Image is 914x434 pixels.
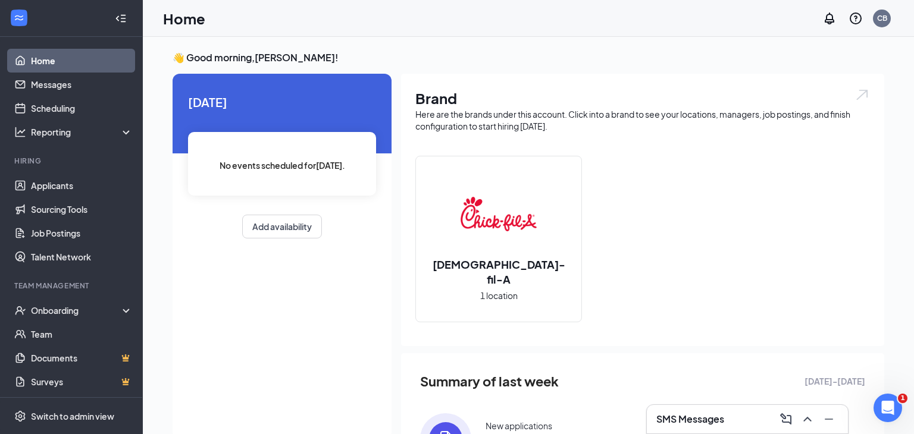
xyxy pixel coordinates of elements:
div: Here are the brands under this account. Click into a brand to see your locations, managers, job p... [415,108,870,132]
a: Team [31,322,133,346]
div: New applications [486,420,552,432]
button: Minimize [819,410,838,429]
span: 1 location [480,289,518,302]
a: Home [31,49,133,73]
iframe: Intercom live chat [874,394,902,422]
span: 1 [898,394,907,403]
div: Onboarding [31,304,123,316]
a: Sourcing Tools [31,197,133,221]
svg: WorkstreamLogo [13,12,25,24]
svg: Settings [14,410,26,422]
svg: ChevronUp [800,412,815,426]
span: Summary of last week [420,371,559,392]
h3: 👋 Good morning, [PERSON_NAME] ! [173,51,884,64]
h1: Home [163,8,205,29]
a: Scheduling [31,96,133,120]
img: open.6027fd2a22e1237b5b06.svg [854,88,870,102]
svg: Minimize [822,412,836,426]
span: [DATE] - [DATE] [805,375,865,388]
svg: UserCheck [14,304,26,316]
a: DocumentsCrown [31,346,133,370]
h3: SMS Messages [656,413,724,426]
svg: Collapse [115,12,127,24]
div: Reporting [31,126,133,138]
a: SurveysCrown [31,370,133,394]
svg: Analysis [14,126,26,138]
button: ChevronUp [798,410,817,429]
a: Applicants [31,174,133,197]
a: Talent Network [31,245,133,269]
a: Messages [31,73,133,96]
button: Add availability [242,215,322,238]
h2: [DEMOGRAPHIC_DATA]-fil-A [416,257,581,287]
span: No events scheduled for [DATE] . [220,159,345,172]
svg: Notifications [822,11,837,26]
svg: QuestionInfo [849,11,863,26]
a: Job Postings [31,221,133,245]
div: Team Management [14,281,130,291]
span: [DATE] [188,93,376,111]
button: ComposeMessage [777,410,796,429]
div: Switch to admin view [31,410,114,422]
div: Hiring [14,156,130,166]
div: CB [877,13,887,23]
img: Chick-fil-A [461,176,537,252]
h1: Brand [415,88,870,108]
svg: ComposeMessage [779,412,793,426]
